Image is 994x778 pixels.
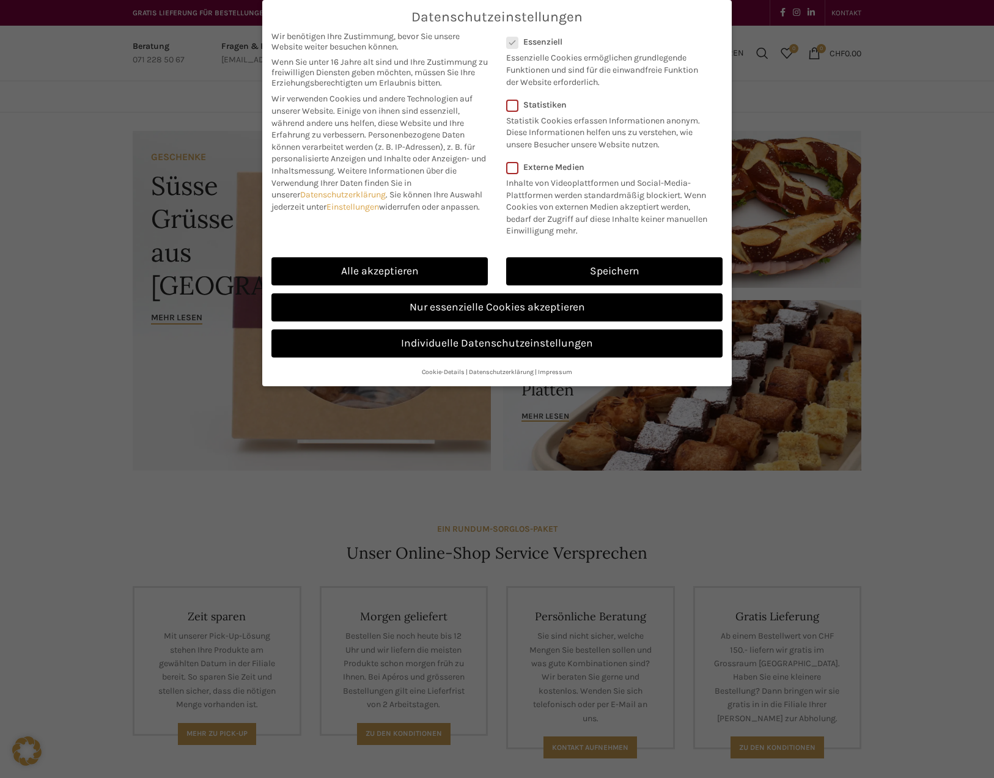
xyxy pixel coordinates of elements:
span: Personenbezogene Daten können verarbeitet werden (z. B. IP-Adressen), z. B. für personalisierte A... [271,130,486,176]
a: Einstellungen [326,202,379,212]
span: Datenschutzeinstellungen [411,9,583,25]
span: Sie können Ihre Auswahl jederzeit unter widerrufen oder anpassen. [271,189,482,212]
a: Cookie-Details [422,368,465,376]
p: Inhalte von Videoplattformen und Social-Media-Plattformen werden standardmäßig blockiert. Wenn Co... [506,172,715,237]
p: Essenzielle Cookies ermöglichen grundlegende Funktionen und sind für die einwandfreie Funktion de... [506,47,707,88]
a: Datenschutzerklärung [300,189,386,200]
a: Impressum [538,368,572,376]
span: Wir verwenden Cookies und andere Technologien auf unserer Website. Einige von ihnen sind essenzie... [271,94,473,140]
span: Weitere Informationen über die Verwendung Ihrer Daten finden Sie in unserer . [271,166,457,200]
label: Essenziell [506,37,707,47]
a: Alle akzeptieren [271,257,488,285]
a: Individuelle Datenschutzeinstellungen [271,329,723,358]
label: Statistiken [506,100,707,110]
label: Externe Medien [506,162,715,172]
span: Wenn Sie unter 16 Jahre alt sind und Ihre Zustimmung zu freiwilligen Diensten geben möchten, müss... [271,57,488,88]
p: Statistik Cookies erfassen Informationen anonym. Diese Informationen helfen uns zu verstehen, wie... [506,110,707,151]
a: Speichern [506,257,723,285]
span: Wir benötigen Ihre Zustimmung, bevor Sie unsere Website weiter besuchen können. [271,31,488,52]
a: Nur essenzielle Cookies akzeptieren [271,293,723,321]
a: Datenschutzerklärung [469,368,534,376]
